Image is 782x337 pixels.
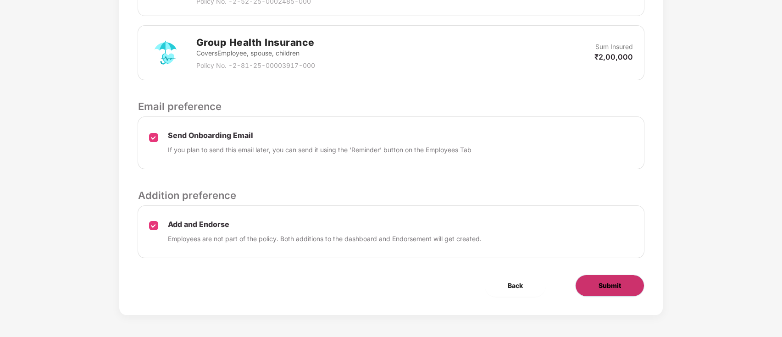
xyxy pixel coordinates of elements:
[196,61,315,71] p: Policy No. - 2-81-25-00003917-000
[167,145,471,155] p: If you plan to send this email later, you can send it using the ‘Reminder’ button on the Employee...
[594,52,633,62] p: ₹2,00,000
[138,188,644,203] p: Addition preference
[196,35,315,50] h2: Group Health Insurance
[167,220,481,229] p: Add and Endorse
[575,275,644,297] button: Submit
[595,42,633,52] p: Sum Insured
[149,36,182,69] img: svg+xml;base64,PHN2ZyB4bWxucz0iaHR0cDovL3d3dy53My5vcmcvMjAwMC9zdmciIHdpZHRoPSI3MiIgaGVpZ2h0PSI3Mi...
[599,281,621,291] span: Submit
[167,131,471,140] p: Send Onboarding Email
[196,48,315,58] p: Covers Employee, spouse, children
[167,234,481,244] p: Employees are not part of the policy. Both additions to the dashboard and Endorsement will get cr...
[138,99,644,114] p: Email preference
[485,275,546,297] button: Back
[508,281,523,291] span: Back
